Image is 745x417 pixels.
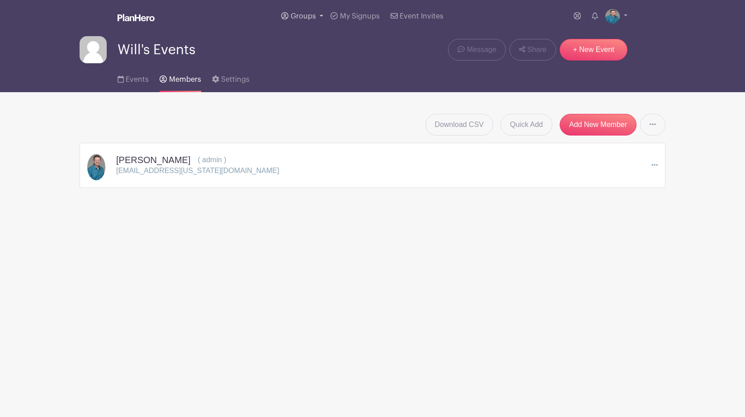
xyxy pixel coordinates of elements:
[198,156,226,164] span: ( admin )
[118,63,149,92] a: Events
[340,13,380,20] span: My Signups
[118,14,155,21] img: logo_white-6c42ec7e38ccf1d336a20a19083b03d10ae64f83f12c07503d8b9e83406b4c7d.svg
[116,165,279,176] p: [EMAIL_ADDRESS][US_STATE][DOMAIN_NAME]
[291,13,316,20] span: Groups
[467,44,496,55] span: Message
[400,13,443,20] span: Event Invites
[425,114,494,136] a: Download CSV
[560,114,637,136] a: Add New Member
[87,154,105,180] img: will_phelps-312x214.jpg
[118,42,195,57] span: Will's Events
[169,76,201,83] span: Members
[560,39,627,61] a: + New Event
[527,44,547,55] span: Share
[509,39,556,61] a: Share
[80,36,107,63] img: default-ce2991bfa6775e67f084385cd625a349d9dcbb7a52a09fb2fda1e96e2d18dcdb.png
[500,114,552,136] a: Quick Add
[116,155,190,165] h5: [PERSON_NAME]
[448,39,505,61] a: Message
[605,9,620,23] img: will_phelps-312x214.jpg
[212,63,250,92] a: Settings
[221,76,250,83] span: Settings
[160,63,201,92] a: Members
[126,76,149,83] span: Events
